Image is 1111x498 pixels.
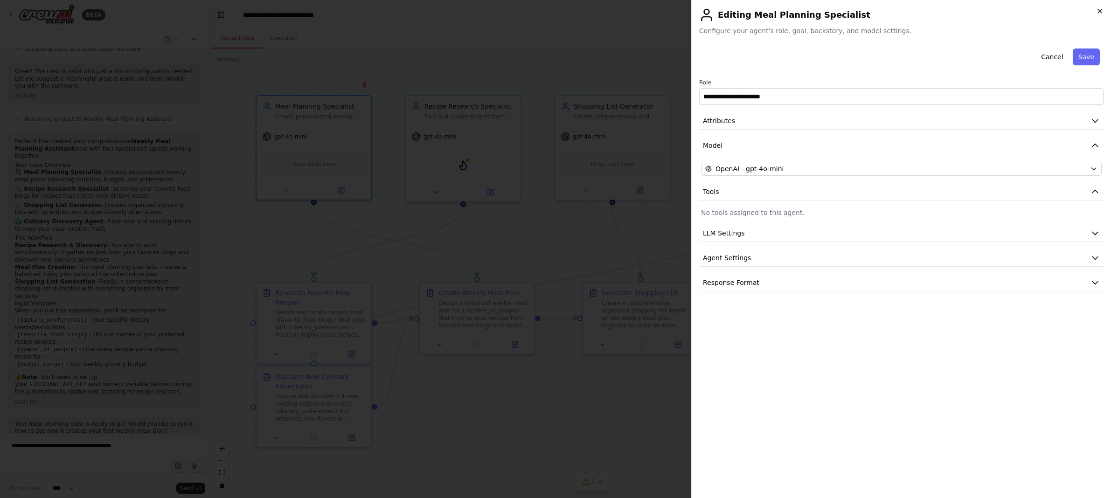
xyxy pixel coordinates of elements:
button: LLM Settings [699,225,1104,242]
button: Response Format [699,274,1104,291]
span: Model [703,141,722,150]
span: Agent Settings [703,253,751,263]
span: LLM Settings [703,228,745,238]
span: Configure your agent's role, goal, backstory, and model settings. [699,26,1104,35]
span: Attributes [703,116,735,125]
p: No tools assigned to this agent. [701,208,1102,217]
button: Attributes [699,112,1104,130]
span: Response Format [703,278,759,287]
button: OpenAI - gpt-4o-mini [701,162,1102,176]
label: Role [699,79,1104,86]
h2: Editing Meal Planning Specialist [699,7,1104,22]
button: Agent Settings [699,249,1104,267]
span: OpenAI - gpt-4o-mini [715,164,784,173]
button: Cancel [1035,48,1069,65]
button: Save [1073,48,1100,65]
span: Tools [703,187,719,196]
button: Model [699,137,1104,154]
button: Tools [699,183,1104,201]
